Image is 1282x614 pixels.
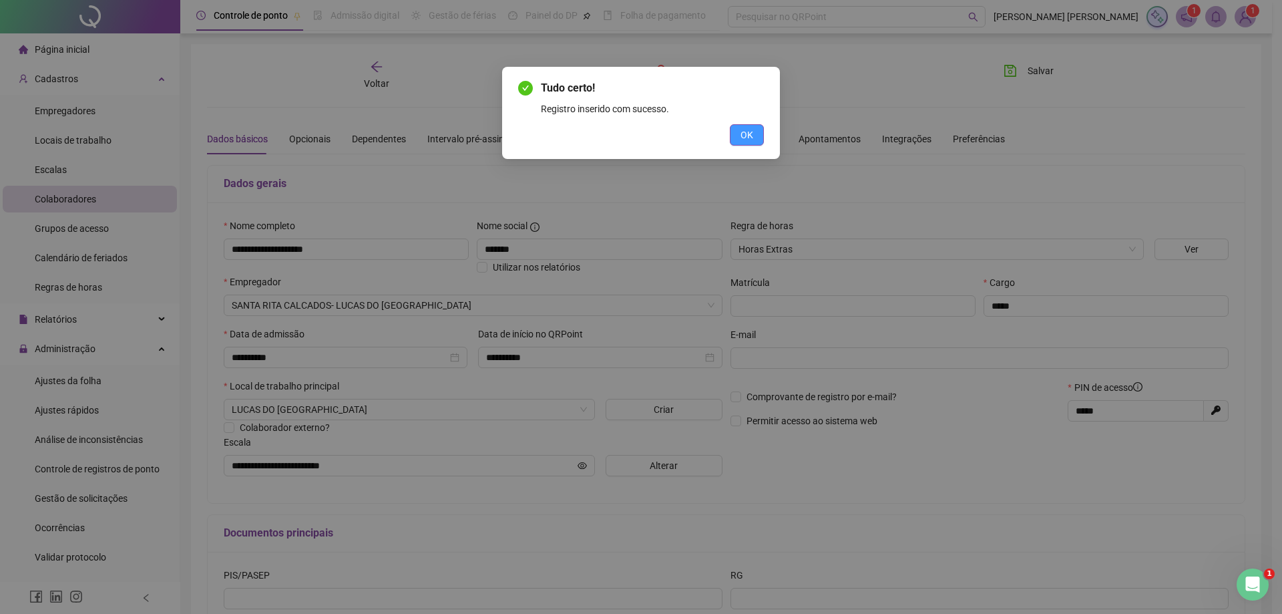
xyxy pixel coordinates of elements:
span: 1 [1264,569,1275,579]
button: OK [730,124,764,146]
iframe: Intercom live chat [1237,569,1269,601]
span: OK [740,128,753,142]
span: check-circle [518,81,533,96]
span: Tudo certo! [541,82,595,94]
span: Registro inserido com sucesso. [541,104,669,114]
